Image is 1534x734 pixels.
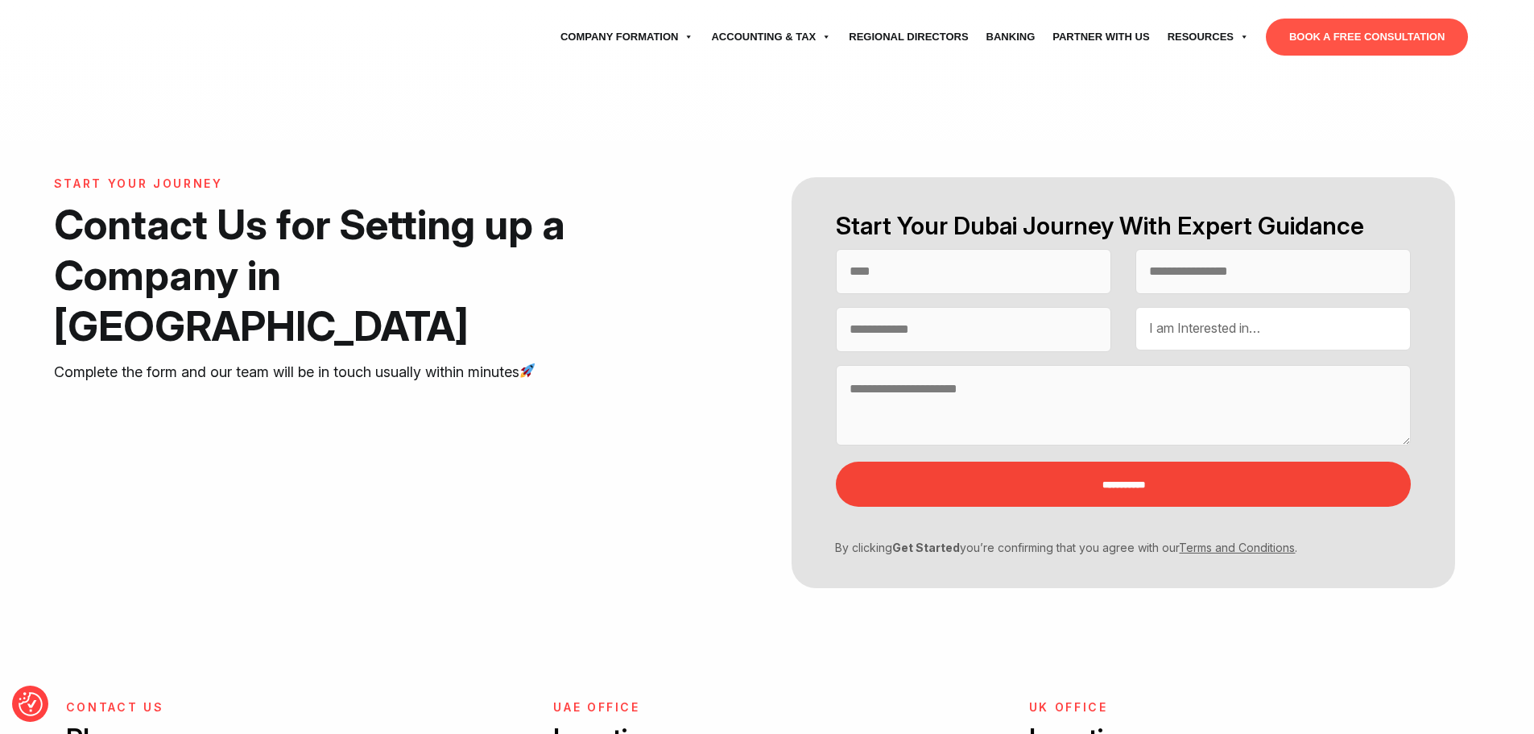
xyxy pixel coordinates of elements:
a: Regional Directors [840,15,977,60]
form: Contact form [767,177,1480,588]
a: Resources [1159,15,1258,60]
a: Accounting & Tax [702,15,840,60]
h1: Contact Us for Setting up a Company in [GEOGRAPHIC_DATA] [54,199,668,352]
strong: Get Started [892,541,960,554]
a: Company Formation [552,15,703,60]
img: 🚀 [520,363,535,378]
h6: UK Office [1029,701,1230,715]
a: BOOK A FREE CONSULTATION [1266,19,1468,56]
a: Terms and Conditions [1179,541,1295,554]
p: By clicking you’re confirming that you agree with our . [824,539,1399,556]
a: Banking [978,15,1044,60]
button: Consent Preferences [19,692,43,716]
a: Partner with Us [1044,15,1158,60]
h6: CONTACT US [66,701,518,715]
h6: START YOUR JOURNEY [54,177,668,191]
img: svg+xml;nitro-empty-id=MTU1OjExNQ==-1;base64,PHN2ZyB2aWV3Qm94PSIwIDAgNzU4IDI1MSIgd2lkdGg9Ijc1OCIg... [66,17,187,57]
span: I am Interested in… [1149,320,1260,336]
h6: UAE OFFICE [553,701,755,715]
p: Complete the form and our team will be in touch usually within minutes [54,360,668,384]
h2: Start Your Dubai Journey With Expert Guidance [836,209,1411,243]
img: Revisit consent button [19,692,43,716]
